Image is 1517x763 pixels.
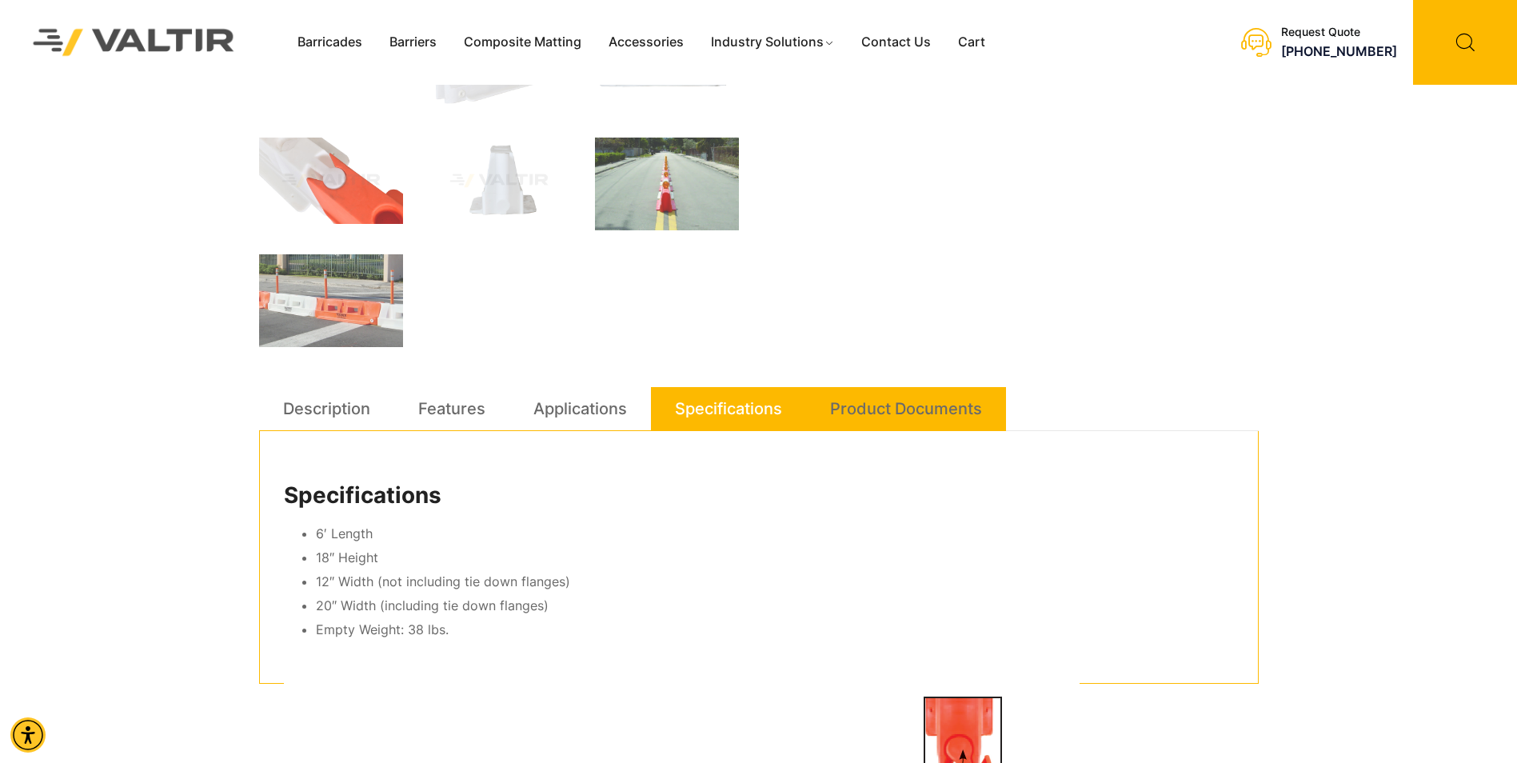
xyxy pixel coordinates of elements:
a: Barriers [376,30,450,54]
a: Description [283,387,370,430]
a: Composite Matting [450,30,595,54]
img: Valtir Rentals [12,8,256,78]
li: 12″ Width (not including tie down flanges) [316,570,1234,594]
div: Request Quote [1281,26,1397,39]
a: call (888) 496-3625 [1281,43,1397,59]
img: A row of orange and white traffic barriers with vertical posts, blocking a street intersection. [259,254,403,347]
a: Cart [944,30,999,54]
a: Contact Us [848,30,944,54]
a: Accessories [595,30,697,54]
a: Features [418,387,485,430]
img: A straight road with orange traffic cones and lights marking a closed lane. Green foliage lines t... [595,138,739,230]
div: Accessibility Menu [10,717,46,753]
a: Product Documents [830,387,982,430]
h2: Specifications [284,482,1234,509]
li: 6′ Length [316,522,1234,546]
a: Applications [533,387,627,430]
a: Industry Solutions [697,30,848,54]
img: Close-up of a white and orange plastic object, possibly a traffic barrier or safety cone, showing... [259,138,403,224]
a: Barricades [284,30,376,54]
a: Specifications [675,387,782,430]
li: Empty Weight: 38 lbs. [316,618,1234,642]
li: 20″ Width (including tie down flanges) [316,594,1234,618]
li: 18″ Height [316,546,1234,570]
img: A white plastic component with a tapered design, featuring a flat base and a smooth surface. [427,138,571,224]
